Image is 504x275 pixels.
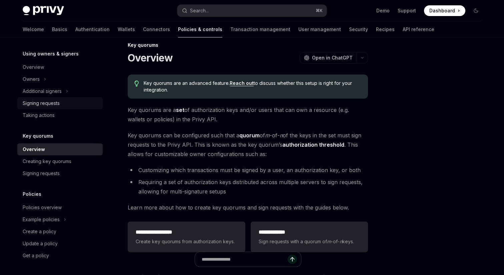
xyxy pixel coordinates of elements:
[429,7,455,14] span: Dashboard
[471,5,481,16] button: Toggle dark mode
[144,80,361,93] span: Key quorums are an advanced feature. to discuss whether this setup is right for your integration.
[23,228,56,236] div: Create a policy
[327,239,331,244] em: m
[52,21,67,37] a: Basics
[17,167,103,179] a: Signing requests
[288,255,297,264] button: Send message
[312,54,353,61] span: Open in ChatGPT
[376,7,390,14] a: Demo
[17,143,103,155] a: Overview
[403,21,434,37] a: API reference
[376,21,395,37] a: Recipes
[17,238,103,250] a: Update a policy
[23,240,58,248] div: Update a policy
[128,203,368,212] span: Learn more about how to create key quorums and sign requests with the guides below.
[128,52,173,64] h1: Overview
[23,75,40,83] div: Owners
[424,5,465,16] a: Dashboard
[134,81,139,87] svg: Tip
[316,8,323,13] span: ⌘ K
[23,145,45,153] div: Overview
[128,42,368,48] div: Key quorums
[23,216,60,224] div: Example policies
[23,63,44,71] div: Overview
[17,226,103,238] a: Create a policy
[177,5,327,17] button: Search...⌘K
[17,155,103,167] a: Creating key quorums
[128,177,368,196] li: Requiring a set of authorization keys distributed across multiple servers to sign requests, allow...
[23,6,64,15] img: dark logo
[23,169,60,177] div: Signing requests
[23,21,44,37] a: Welcome
[23,252,49,260] div: Get a policy
[239,132,260,139] strong: quorum
[340,239,342,244] em: n
[23,87,62,95] div: Additional signers
[178,21,222,37] a: Policies & controls
[176,107,184,113] strong: set
[230,80,254,86] a: Reach out
[282,141,344,148] strong: authorization threshold
[75,21,110,37] a: Authentication
[259,238,360,246] span: Sign requests with a quorum of -of- keys.
[23,157,71,165] div: Creating key quorums
[118,21,135,37] a: Wallets
[23,203,62,212] div: Policies overview
[23,50,79,58] h5: Using owners & signers
[17,97,103,109] a: Signing requests
[349,21,368,37] a: Security
[23,111,55,119] div: Taking actions
[280,132,283,139] em: n
[128,105,368,124] span: Key quorums are a of authorization keys and/or users that can own a resource (e.g. wallets or pol...
[136,238,237,246] span: Create key quorums from authorization keys.
[143,21,170,37] a: Connectors
[190,7,209,15] div: Search...
[128,165,368,175] li: Customizing which transactions must be signed by a user, an authorization key, or both
[265,132,270,139] em: m
[298,21,341,37] a: User management
[23,99,60,107] div: Signing requests
[230,21,290,37] a: Transaction management
[17,109,103,121] a: Taking actions
[398,7,416,14] a: Support
[17,61,103,73] a: Overview
[128,131,368,159] span: Key quorums can be configured such that a of -of- of the keys in the set must sign requests to th...
[17,201,103,214] a: Policies overview
[23,190,41,198] h5: Policies
[23,132,53,140] h5: Key quorums
[300,52,357,63] button: Open in ChatGPT
[17,250,103,262] a: Get a policy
